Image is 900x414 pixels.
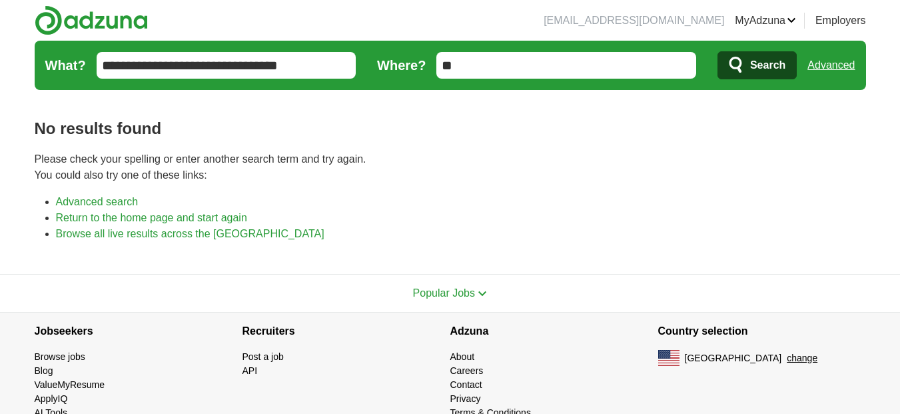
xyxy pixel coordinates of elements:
a: API [242,365,258,376]
img: US flag [658,350,679,366]
a: Advanced search [56,196,139,207]
p: Please check your spelling or enter another search term and try again. You could also try one of ... [35,151,866,183]
a: ApplyIQ [35,393,68,404]
a: Careers [450,365,484,376]
img: Adzuna logo [35,5,148,35]
a: MyAdzuna [735,13,796,29]
h4: Country selection [658,313,866,350]
a: Privacy [450,393,481,404]
h1: No results found [35,117,866,141]
span: Search [750,52,785,79]
a: Employers [815,13,866,29]
a: Browse all live results across the [GEOGRAPHIC_DATA] [56,228,324,239]
a: ValueMyResume [35,379,105,390]
span: [GEOGRAPHIC_DATA] [685,351,782,365]
label: Where? [377,55,426,75]
a: Advanced [807,52,855,79]
button: Search [717,51,797,79]
a: About [450,351,475,362]
a: Post a job [242,351,284,362]
a: Browse jobs [35,351,85,362]
span: Popular Jobs [413,287,475,299]
a: Blog [35,365,53,376]
li: [EMAIL_ADDRESS][DOMAIN_NAME] [544,13,724,29]
button: change [787,351,817,365]
a: Contact [450,379,482,390]
label: What? [45,55,86,75]
a: Return to the home page and start again [56,212,247,223]
img: toggle icon [478,291,487,297]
